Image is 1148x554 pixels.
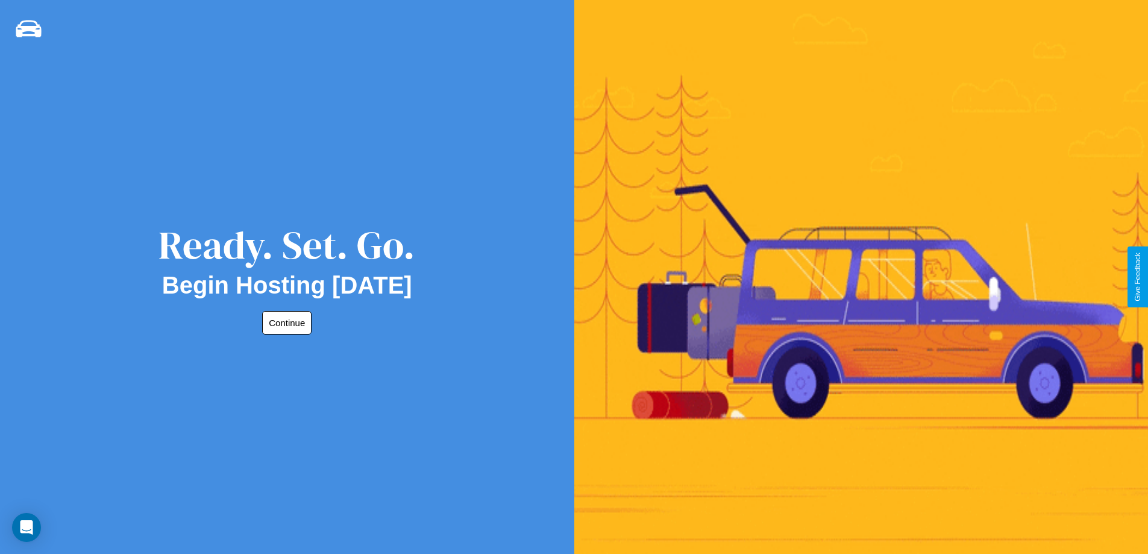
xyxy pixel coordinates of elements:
div: Ready. Set. Go. [158,218,415,272]
div: Open Intercom Messenger [12,513,41,542]
button: Continue [262,311,312,335]
div: Give Feedback [1134,253,1142,301]
h2: Begin Hosting [DATE] [162,272,412,299]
